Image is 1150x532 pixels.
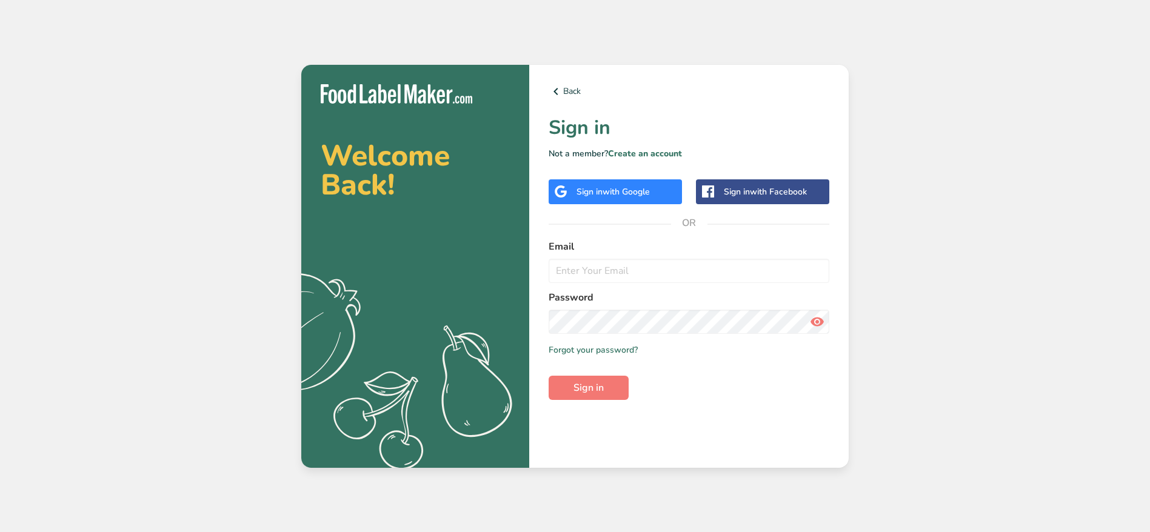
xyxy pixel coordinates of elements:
[549,259,829,283] input: Enter Your Email
[724,185,807,198] div: Sign in
[321,84,472,104] img: Food Label Maker
[549,147,829,160] p: Not a member?
[549,84,829,99] a: Back
[549,376,629,400] button: Sign in
[671,205,707,241] span: OR
[750,186,807,198] span: with Facebook
[549,239,829,254] label: Email
[577,185,650,198] div: Sign in
[549,113,829,142] h1: Sign in
[549,344,638,356] a: Forgot your password?
[549,290,829,305] label: Password
[573,381,604,395] span: Sign in
[321,141,510,199] h2: Welcome Back!
[603,186,650,198] span: with Google
[608,148,682,159] a: Create an account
